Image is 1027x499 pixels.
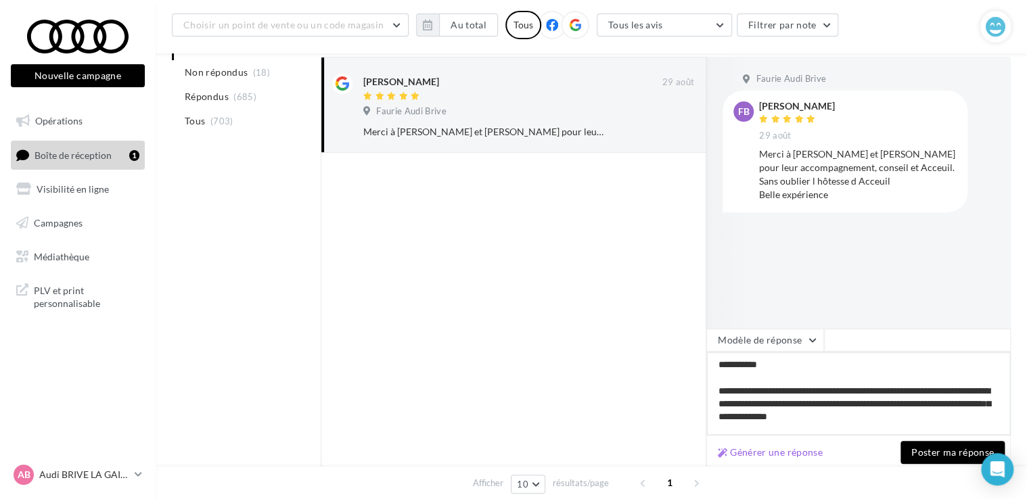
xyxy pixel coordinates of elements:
[608,19,663,30] span: Tous les avis
[172,14,409,37] button: Choisir un point de vente ou un code magasin
[8,107,147,135] a: Opérations
[712,444,828,460] button: Générer une réponse
[737,14,839,37] button: Filtrer par note
[185,114,205,128] span: Tous
[11,462,145,488] a: AB Audi BRIVE LA GAILLARDE
[8,276,147,316] a: PLV et print personnalisable
[8,141,147,170] a: Boîte de réception1
[185,66,248,79] span: Non répondus
[233,91,256,102] span: (685)
[759,130,791,142] span: 29 août
[35,149,112,160] span: Boîte de réception
[706,329,824,352] button: Modèle de réponse
[416,14,498,37] button: Au total
[659,472,681,494] span: 1
[363,75,439,89] div: [PERSON_NAME]
[11,64,145,87] button: Nouvelle campagne
[597,14,732,37] button: Tous les avis
[8,243,147,271] a: Médiathèque
[129,150,139,161] div: 1
[34,217,83,229] span: Campagnes
[34,281,139,310] span: PLV et print personnalisable
[18,468,30,481] span: AB
[738,105,750,118] span: FB
[553,477,609,490] span: résultats/page
[34,250,89,262] span: Médiathèque
[511,475,545,494] button: 10
[8,175,147,204] a: Visibilité en ligne
[900,441,1005,464] button: Poster ma réponse
[759,101,835,111] div: [PERSON_NAME]
[756,73,826,85] span: Faurie Audi Brive
[39,468,129,481] p: Audi BRIVE LA GAILLARDE
[981,453,1013,485] div: Open Intercom Messenger
[253,67,270,78] span: (18)
[185,90,229,103] span: Répondus
[8,209,147,237] a: Campagnes
[37,183,109,195] span: Visibilité en ligne
[473,477,503,490] span: Afficher
[662,76,694,89] span: 29 août
[505,11,541,39] div: Tous
[363,125,606,139] div: Merci à [PERSON_NAME] et [PERSON_NAME] pour leur accompagnement, conseil et Acceuil. Sans oublier...
[35,115,83,126] span: Opérations
[759,147,957,201] div: Merci à [PERSON_NAME] et [PERSON_NAME] pour leur accompagnement, conseil et Acceuil. Sans oublier...
[183,19,384,30] span: Choisir un point de vente ou un code magasin
[517,479,528,490] span: 10
[376,105,447,118] span: Faurie Audi Brive
[210,116,233,126] span: (703)
[439,14,498,37] button: Au total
